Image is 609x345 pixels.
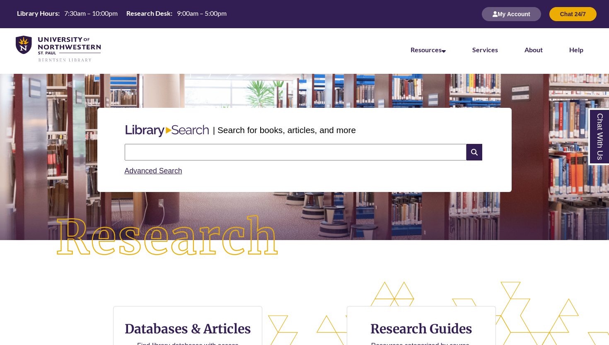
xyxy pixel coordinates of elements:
[64,9,118,17] span: 7:30am – 10:00pm
[120,321,255,337] h3: Databases & Articles
[411,46,446,53] a: Resources
[569,46,583,53] a: Help
[31,190,305,286] img: Research
[472,46,498,53] a: Services
[16,36,101,63] img: UNWSP Library Logo
[125,167,182,175] a: Advanced Search
[482,10,541,17] a: My Account
[354,321,489,337] h3: Research Guides
[524,46,543,53] a: About
[123,9,174,18] th: Research Desk:
[466,144,482,160] i: Search
[14,9,61,18] th: Library Hours:
[14,9,230,20] a: Hours Today
[482,7,541,21] button: My Account
[14,9,230,19] table: Hours Today
[549,10,597,17] a: Chat 24/7
[177,9,227,17] span: 9:00am – 5:00pm
[549,7,597,21] button: Chat 24/7
[121,121,213,141] img: Libary Search
[213,124,356,136] p: | Search for books, articles, and more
